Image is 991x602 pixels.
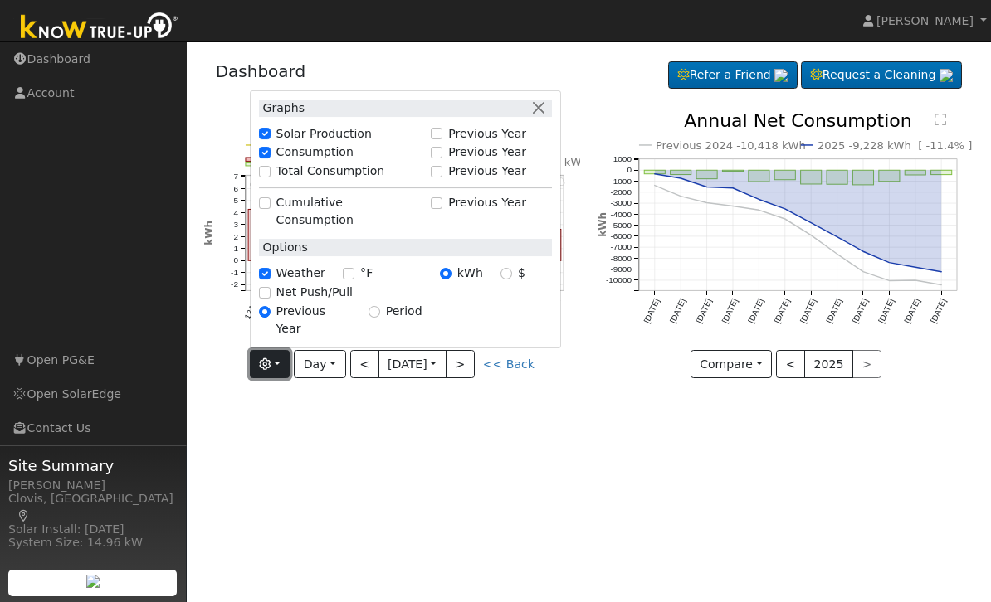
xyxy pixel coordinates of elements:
img: retrieve [940,69,953,82]
rect: onclick="" [774,171,795,180]
text: -10000 [606,276,632,285]
text: 1 [233,244,238,253]
text: -1000 [610,177,632,186]
a: << Back [483,357,535,371]
a: Map [17,509,32,522]
circle: onclick="" [914,279,917,282]
text: -4000 [610,210,632,219]
a: Request a Cleaning [801,61,962,90]
text: -1 [231,268,238,277]
rect: onclick="" [248,210,259,261]
text: kWh [203,221,215,245]
circle: onclick="" [679,177,682,180]
circle: onclick="" [888,261,891,265]
rect: onclick="" [879,171,900,182]
div: Clovis, [GEOGRAPHIC_DATA] [8,490,178,525]
button: < [350,350,379,378]
text: 6 [233,184,238,193]
input: Previous Year [431,147,442,158]
a: Refer a Friend [668,61,798,90]
circle: onclick="" [731,205,735,208]
label: Solar Production [276,125,372,143]
input: Previous Year [431,197,442,209]
span: [PERSON_NAME] [876,14,974,27]
text: [DATE] [642,297,661,324]
button: > [446,350,475,378]
circle: onclick="" [731,187,735,190]
text: [DATE] [903,297,922,324]
div: [PERSON_NAME] [8,477,178,494]
button: 2025 [804,350,853,378]
text: [DATE] [876,297,896,324]
text: -7000 [610,243,632,252]
label: Weather [276,265,325,282]
rect: onclick="" [749,171,769,182]
i: 11PM - Cloudy [552,177,565,187]
text: [DATE] [798,297,818,324]
input: Weather [259,268,271,279]
input: Total Consumption [259,166,271,177]
span: Site Summary [8,454,178,477]
button: < [776,350,805,378]
label: Previous Year [448,144,526,162]
circle: onclick="" [705,186,709,189]
text: [DATE] [851,297,870,324]
div: System Size: 14.96 kW [8,534,178,551]
circle: onclick="" [940,270,944,274]
label: $ [518,265,525,282]
input: Previous Year [431,128,442,139]
text: kWh [597,212,608,237]
label: Consumption [276,144,354,162]
text: 2 [233,232,238,241]
rect: onclick="" [644,171,665,174]
circle: onclick="" [809,234,813,237]
img: retrieve [774,69,788,82]
rect: onclick="" [827,171,847,185]
label: Total Consumption [276,163,385,180]
input: Consumption [259,147,271,158]
rect: onclick="" [671,171,691,175]
rect: onclick="" [931,171,952,175]
circle: onclick="" [784,217,787,221]
circle: onclick="" [653,172,657,176]
input: Period [369,306,380,318]
label: Options [259,239,308,256]
label: Previous Year [276,303,351,337]
text: -6000 [610,231,632,240]
text: [DATE] [825,297,844,324]
circle: onclick="" [758,198,761,201]
input: Net Push/Pull [259,287,271,299]
circle: onclick="" [888,279,891,283]
label: Net Push/Pull [276,284,353,301]
img: Know True-Up [12,9,187,46]
label: Previous Year [448,194,526,211]
text: Annual Net Consumption [684,110,912,131]
rect: onclick="" [723,171,744,172]
text: [DATE] [694,297,713,324]
rect: onclick="" [906,171,926,176]
text: -2 [231,280,238,289]
text: 5 [233,196,238,205]
button: [DATE] [378,350,447,378]
text: -8000 [610,254,632,263]
rect: onclick="" [550,230,561,261]
input: Previous Year [259,306,271,318]
input: °F [343,268,354,279]
input: kWh [440,268,452,279]
text: -5000 [610,221,632,230]
text: 4 [233,208,238,217]
label: Cumulative Consumption [276,194,422,229]
rect: onclick="" [801,171,822,185]
label: Previous Year [448,125,526,143]
button: Compare [691,350,773,378]
text: [DATE] [668,297,687,324]
circle: onclick="" [809,221,813,225]
circle: onclick="" [653,184,657,187]
text: -2000 [610,187,632,197]
text: 3 [233,220,238,229]
circle: onclick="" [836,235,839,239]
text: Previous 2024 -10,418 kWh [656,139,806,152]
circle: onclick="" [836,253,839,256]
circle: onclick="" [940,284,944,287]
rect: onclick="" [853,171,874,186]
